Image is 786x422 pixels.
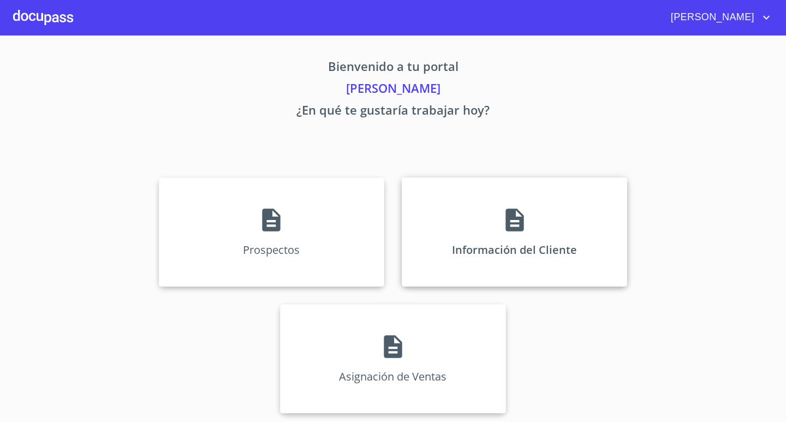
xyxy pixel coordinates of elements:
button: account of current user [663,9,773,26]
p: [PERSON_NAME] [57,79,729,101]
p: Asignación de Ventas [339,369,446,384]
p: Información del Cliente [452,242,577,257]
p: ¿En qué te gustaría trabajar hoy? [57,101,729,123]
p: Bienvenido a tu portal [57,57,729,79]
p: Prospectos [243,242,300,257]
span: [PERSON_NAME] [663,9,760,26]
